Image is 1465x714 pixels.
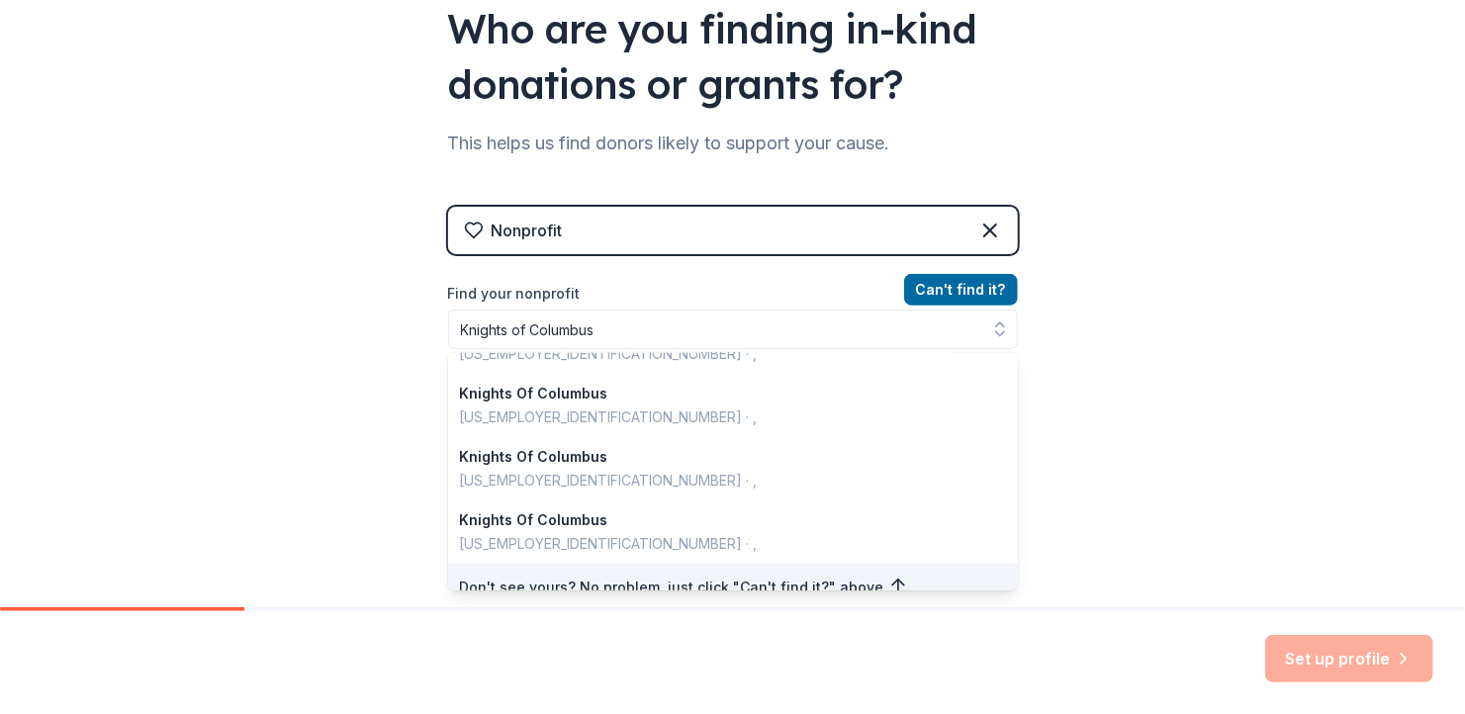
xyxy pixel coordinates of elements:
input: Search by name, EIN, or city [448,310,1018,349]
div: Knights Of Columbus [460,508,982,532]
div: [US_EMPLOYER_IDENTIFICATION_NUMBER] · , [460,469,982,492]
div: Knights Of Columbus [460,445,982,469]
div: Knights Of Columbus [460,382,982,405]
div: [US_EMPLOYER_IDENTIFICATION_NUMBER] · , [460,532,982,556]
div: Don't see yours? No problem, just click "Can't find it?" above [448,564,1018,611]
div: [US_EMPLOYER_IDENTIFICATION_NUMBER] · , [460,342,982,366]
div: [US_EMPLOYER_IDENTIFICATION_NUMBER] · , [460,405,982,429]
